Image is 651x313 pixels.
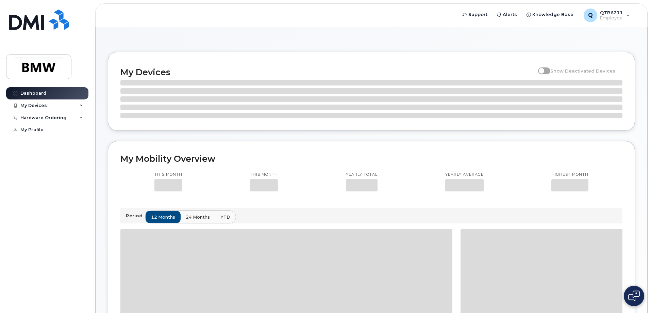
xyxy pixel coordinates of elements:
p: Highest month [551,172,588,177]
p: Yearly total [346,172,378,177]
p: Period [126,213,145,219]
span: 24 months [186,214,210,220]
span: YTD [220,214,230,220]
img: Open chat [628,291,640,301]
input: Show Deactivated Devices [538,64,544,70]
p: This month [154,172,182,177]
p: Yearly average [445,172,484,177]
span: Show Deactivated Devices [550,68,615,74]
p: This month [250,172,278,177]
h2: My Devices [120,67,535,77]
h2: My Mobility Overview [120,154,622,164]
